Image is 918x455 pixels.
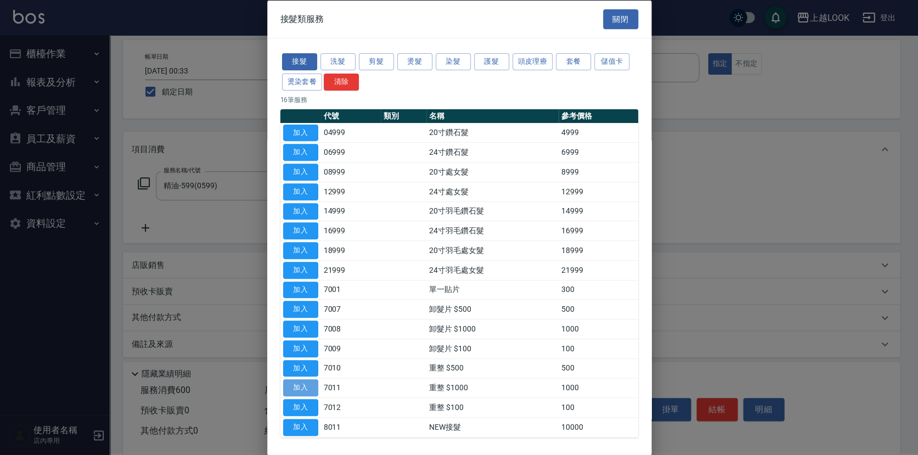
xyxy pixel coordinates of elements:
td: 7009 [321,339,381,358]
button: 洗髮 [320,53,356,70]
td: 20寸鑽石髮 [426,123,559,143]
button: 清除 [324,73,359,90]
button: 關閉 [603,9,638,29]
td: 08999 [321,162,381,182]
td: 7010 [321,358,381,378]
td: 500 [559,358,638,378]
button: 加入 [283,379,318,396]
td: 12999 [321,182,381,201]
td: 1000 [559,378,638,397]
td: 100 [559,397,638,417]
button: 護髮 [474,53,509,70]
button: 剪髮 [359,53,394,70]
td: 1000 [559,319,638,339]
td: 14999 [321,201,381,221]
td: 06999 [321,142,381,162]
td: 16999 [559,221,638,240]
button: 加入 [283,281,318,298]
td: 8999 [559,162,638,182]
button: 染髮 [436,53,471,70]
td: 500 [559,299,638,319]
td: 24寸羽毛鑽石髮 [426,221,559,240]
td: 卸髮片 $100 [426,339,559,358]
button: 頭皮理療 [512,53,553,70]
td: 12999 [559,182,638,201]
td: NEW接髮 [426,417,559,437]
td: 04999 [321,123,381,143]
td: 重整 $500 [426,358,559,378]
button: 儲值卡 [594,53,629,70]
button: 加入 [283,183,318,200]
button: 燙髮 [397,53,432,70]
button: 加入 [283,359,318,377]
button: 燙染套餐 [282,73,323,90]
th: 名稱 [426,109,559,123]
td: 4999 [559,123,638,143]
td: 卸髮片 $1000 [426,319,559,339]
button: 接髮 [282,53,317,70]
td: 20寸羽毛處女髮 [426,240,559,260]
td: 21999 [321,260,381,280]
td: 20寸羽毛鑽石髮 [426,201,559,221]
td: 100 [559,339,638,358]
button: 加入 [283,301,318,318]
button: 加入 [283,340,318,357]
button: 加入 [283,418,318,435]
td: 24寸處女髮 [426,182,559,201]
td: 18999 [321,240,381,260]
td: 16999 [321,221,381,240]
td: 7012 [321,397,381,417]
td: 10000 [559,417,638,437]
button: 加入 [283,321,318,338]
button: 加入 [283,164,318,181]
td: 14999 [559,201,638,221]
td: 6999 [559,142,638,162]
button: 套餐 [556,53,591,70]
th: 類別 [381,109,426,123]
td: 24寸羽毛處女髮 [426,260,559,280]
th: 代號 [321,109,381,123]
button: 加入 [283,222,318,239]
td: 7008 [321,319,381,339]
th: 參考價格 [559,109,638,123]
td: 300 [559,280,638,300]
span: 接髮類服務 [280,13,324,24]
button: 加入 [283,242,318,259]
td: 7001 [321,280,381,300]
td: 單一貼片 [426,280,559,300]
button: 加入 [283,203,318,220]
td: 7011 [321,378,381,397]
button: 加入 [283,261,318,278]
td: 重整 $1000 [426,378,559,397]
td: 重整 $100 [426,397,559,417]
button: 加入 [283,399,318,416]
td: 20寸處女髮 [426,162,559,182]
td: 8011 [321,417,381,437]
button: 加入 [283,144,318,161]
td: 24寸鑽石髮 [426,142,559,162]
td: 18999 [559,240,638,260]
td: 21999 [559,260,638,280]
p: 16 筆服務 [280,94,638,104]
td: 卸髮片 $500 [426,299,559,319]
td: 7007 [321,299,381,319]
button: 加入 [283,124,318,141]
